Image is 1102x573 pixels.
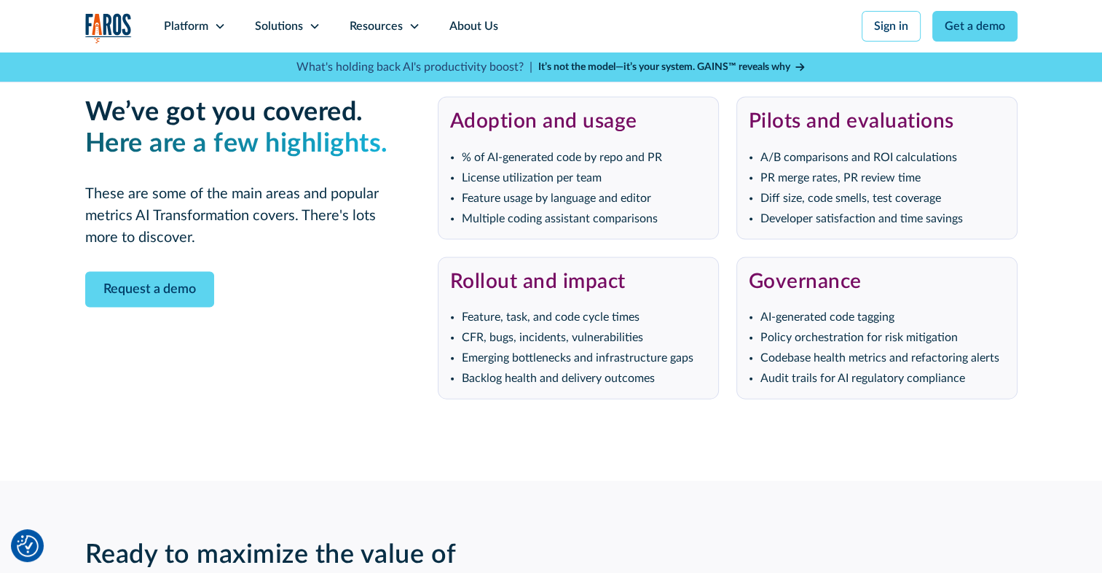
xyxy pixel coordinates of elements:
[296,58,532,76] p: What's holding back AI's productivity boost? |
[17,535,39,557] button: Cookie Settings
[760,308,1005,326] li: AI-generated code tagging
[462,210,707,227] li: Multiple coding assistant comparisons
[538,62,790,72] strong: It’s not the model—it’s your system. GAINS™ reveals why
[17,535,39,557] img: Revisit consent button
[462,370,707,387] li: Backlog health and delivery outcomes
[462,190,707,207] li: Feature usage by language and editor
[760,190,1005,207] li: Diff size, code smells, test coverage
[462,349,707,367] li: Emerging bottlenecks and infrastructure gaps
[462,149,707,166] li: % of AI-generated code by repo and PR
[932,11,1018,42] a: Get a demo
[462,308,707,326] li: Feature, task, and code cycle times
[760,329,1005,346] li: Policy orchestration for risk mitigation
[760,169,1005,187] li: PR merge rates, PR review time
[749,270,1005,295] h3: Governance
[85,130,388,157] em: Here are a few highlights.
[749,109,1005,134] h3: Pilots and evaluations
[450,109,707,134] h3: Adoption and usage
[760,210,1005,227] li: Developer satisfaction and time savings
[462,329,707,346] li: CFR, bugs, incidents, vulnerabilities
[85,99,388,157] strong: We’ve got you covered. ‍
[760,149,1005,166] li: A/B comparisons and ROI calculations
[255,17,303,35] div: Solutions
[862,11,921,42] a: Sign in
[85,13,132,43] img: Logo of the analytics and reporting company Faros.
[760,349,1005,367] li: Codebase health metrics and refactoring alerts
[462,169,707,187] li: License utilization per team
[760,370,1005,387] li: Audit trails for AI regulatory compliance
[85,272,214,308] a: Request a demo
[85,13,132,43] a: home
[85,183,391,249] p: These are some of the main areas and popular metrics AI Transformation covers. There's lots more ...
[164,17,208,35] div: Platform
[538,60,806,75] a: It’s not the model—it’s your system. GAINS™ reveals why
[450,270,707,295] h3: Rollout and impact
[350,17,403,35] div: Resources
